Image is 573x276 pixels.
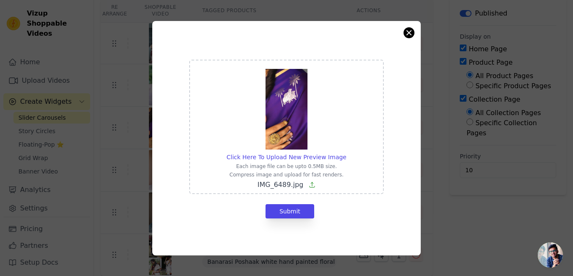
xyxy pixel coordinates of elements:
a: Open chat [538,242,563,268]
img: preview [266,69,307,150]
p: Each image file can be upto 0.5MB size. [227,163,346,170]
button: Submit [266,204,314,218]
p: Compress image and upload for fast renders. [227,171,346,178]
span: IMG_6489.jpg [258,181,303,189]
button: Close modal [404,28,414,38]
span: Click Here To Upload New Preview Image [227,154,346,160]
